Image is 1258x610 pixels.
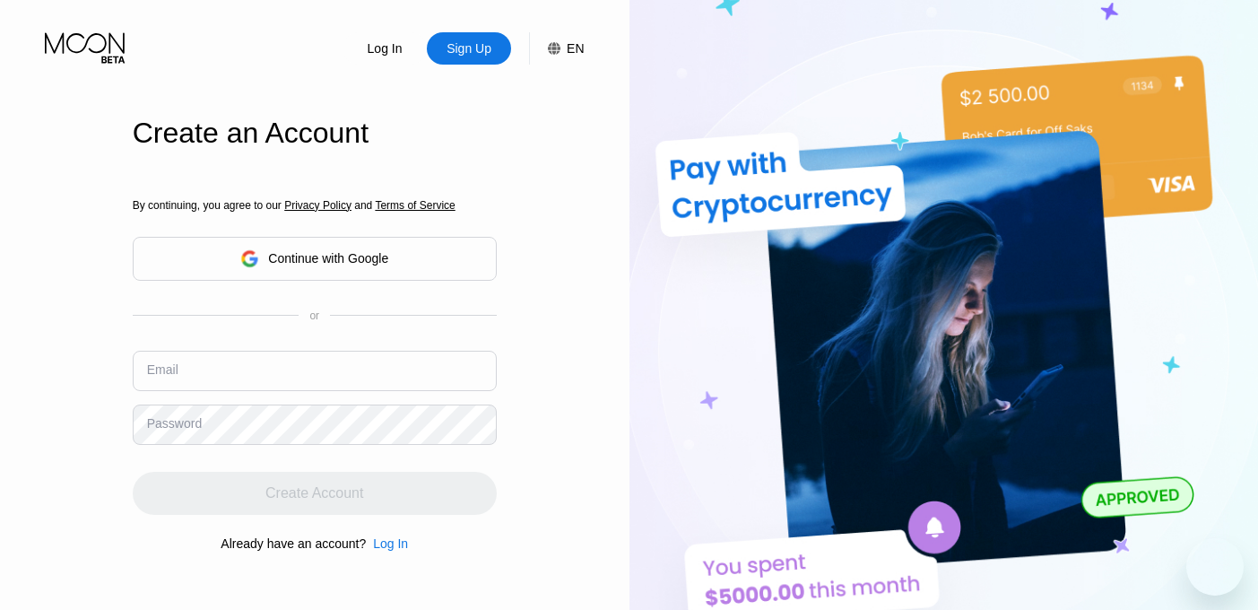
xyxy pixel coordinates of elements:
[445,39,493,57] div: Sign Up
[351,199,376,212] span: and
[427,32,511,65] div: Sign Up
[309,309,319,322] div: or
[529,32,584,65] div: EN
[366,536,408,551] div: Log In
[133,117,497,150] div: Create an Account
[133,237,497,281] div: Continue with Google
[373,536,408,551] div: Log In
[1186,538,1244,596] iframe: Button to launch messaging window
[133,199,497,212] div: By continuing, you agree to our
[567,41,584,56] div: EN
[284,199,351,212] span: Privacy Policy
[147,362,178,377] div: Email
[268,251,388,266] div: Continue with Google
[375,199,455,212] span: Terms of Service
[221,536,366,551] div: Already have an account?
[366,39,404,57] div: Log In
[147,416,202,431] div: Password
[343,32,427,65] div: Log In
